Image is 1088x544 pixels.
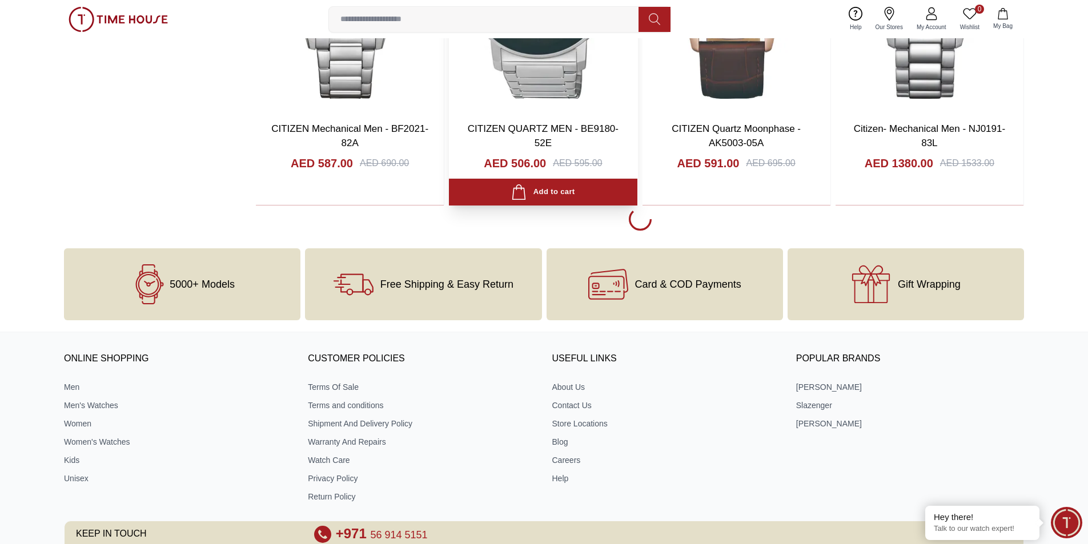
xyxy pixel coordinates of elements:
[291,155,353,171] h4: AED 587.00
[308,473,536,484] a: Privacy Policy
[1051,507,1082,538] div: Chat Widget
[865,155,933,171] h4: AED 1380.00
[553,156,602,170] div: AED 595.00
[552,350,780,368] h3: USEFUL LINKS
[677,155,740,171] h4: AED 591.00
[912,23,951,31] span: My Account
[672,123,801,149] a: CITIZEN Quartz Moonphase - AK5003-05A
[989,22,1017,30] span: My Bag
[953,5,986,34] a: 0Wishlist
[64,454,292,466] a: Kids
[854,123,1006,149] a: Citizen- Mechanical Men - NJ0191-83L
[796,418,1024,429] a: [PERSON_NAME]
[64,400,292,411] a: Men's Watches
[370,529,427,541] span: 56 914 5151
[955,23,984,31] span: Wishlist
[76,526,298,543] span: KEEP IN TOUCH
[843,5,869,34] a: Help
[449,179,637,205] button: Add to cart
[468,123,619,149] a: CITIZEN QUARTZ MEN - BE9180-52E
[64,473,292,484] a: Unisex
[552,381,780,393] a: About Us
[635,279,741,290] span: Card & COD Payments
[796,350,1024,368] h3: Popular Brands
[898,279,961,290] span: Gift Wrapping
[869,5,910,34] a: Our Stores
[336,526,428,543] a: +971 56 914 5151
[64,350,292,368] h3: ONLINE SHOPPING
[796,381,1024,393] a: [PERSON_NAME]
[940,156,994,170] div: AED 1533.00
[484,155,546,171] h4: AED 506.00
[308,350,536,368] h3: CUSTOMER POLICIES
[360,156,409,170] div: AED 690.00
[746,156,795,170] div: AED 695.00
[934,524,1031,534] p: Talk to our watch expert!
[380,279,513,290] span: Free Shipping & Easy Return
[308,381,536,393] a: Terms Of Sale
[271,123,428,149] a: CITIZEN Mechanical Men - BF2021-82A
[552,454,780,466] a: Careers
[986,6,1019,33] button: My Bag
[552,400,780,411] a: Contact Us
[64,436,292,448] a: Women's Watches
[845,23,866,31] span: Help
[170,279,235,290] span: 5000+ Models
[308,400,536,411] a: Terms and conditions
[511,184,575,200] div: Add to cart
[552,473,780,484] a: Help
[308,418,536,429] a: Shipment And Delivery Policy
[308,491,536,502] a: Return Policy
[552,418,780,429] a: Store Locations
[975,5,984,14] span: 0
[308,436,536,448] a: Warranty And Repairs
[796,400,1024,411] a: Slazenger
[871,23,908,31] span: Our Stores
[308,454,536,466] a: Watch Care
[552,436,780,448] a: Blog
[64,381,292,393] a: Men
[64,418,292,429] a: Women
[934,511,1031,523] div: Hey there!
[69,7,168,32] img: ...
